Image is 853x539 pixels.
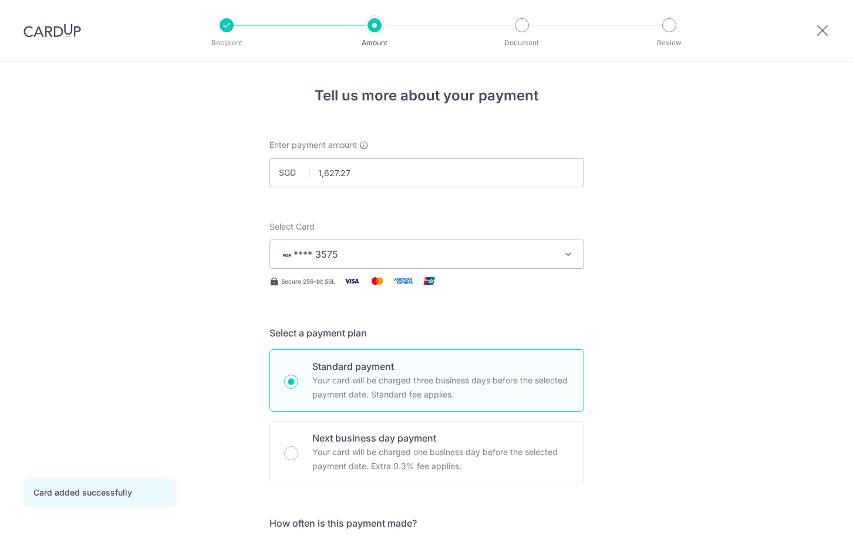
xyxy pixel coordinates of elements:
[392,274,415,288] img: American Express
[366,274,389,288] img: Mastercard
[312,445,569,473] p: Your card will be charged one business day before the selected payment date. Extra 0.3% fee applies.
[478,37,565,49] p: Document
[269,139,357,151] span: Enter payment amount
[312,373,569,402] p: Your card will be charged three business days before the selected payment date. Standard fee appl...
[331,37,418,49] p: Amount
[279,251,294,259] img: VISA
[269,221,315,231] span: translation missing: en.payables.payment_networks.credit_card.summary.labels.select_card
[279,167,309,178] span: SGD
[626,37,713,49] p: Review
[33,487,164,498] div: Card added successfully
[23,23,81,38] img: CardUp
[183,37,270,49] p: Recipient
[269,158,584,187] input: 0.00
[269,326,584,340] h5: Select a payment plan
[312,359,569,373] p: Standard payment
[312,431,569,445] p: Next business day payment
[269,85,584,106] h4: Tell us more about your payment
[269,516,584,530] h5: How often is this payment made?
[340,274,363,288] img: Visa
[281,277,335,286] span: Secure 256-bit SSL
[417,274,441,288] img: Union Pay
